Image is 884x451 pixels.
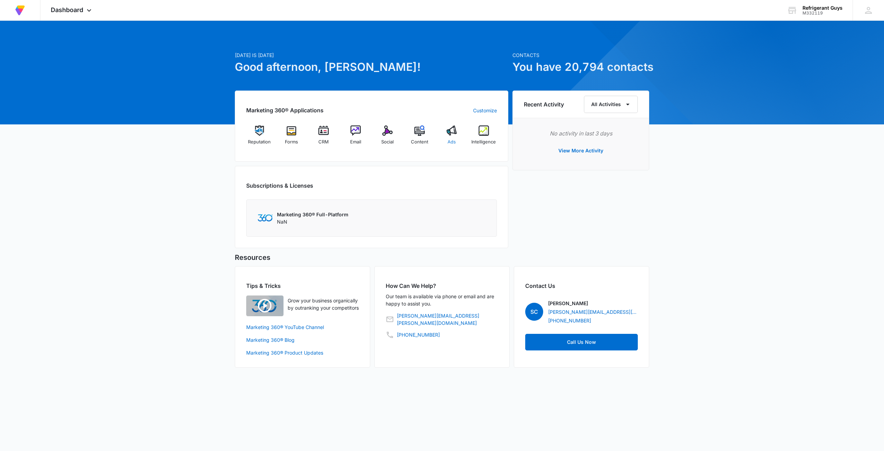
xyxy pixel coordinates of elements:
[235,59,508,75] h1: Good afternoon, [PERSON_NAME]!
[51,6,83,13] span: Dashboard
[318,139,329,145] span: CRM
[246,295,284,316] img: Quick Overview Video
[411,139,428,145] span: Content
[803,11,843,16] div: account id
[439,125,465,150] a: Ads
[512,59,649,75] h1: You have 20,794 contacts
[525,334,638,350] a: Call Us Now
[471,139,496,145] span: Intelligence
[235,252,649,263] h5: Resources
[248,139,271,145] span: Reputation
[246,349,359,356] a: Marketing 360® Product Updates
[381,139,394,145] span: Social
[14,4,26,17] img: Volusion
[246,106,324,114] h2: Marketing 360® Applications
[310,125,337,150] a: CRM
[397,312,498,327] a: [PERSON_NAME][EMAIL_ADDRESS][PERSON_NAME][DOMAIN_NAME]
[277,211,348,218] p: Marketing 360® Full-Platform
[246,125,273,150] a: Reputation
[386,293,498,307] p: Our team is available via phone or email and are happy to assist you.
[277,211,348,225] div: NaN
[548,300,588,307] p: [PERSON_NAME]
[470,125,497,150] a: Intelligence
[350,139,361,145] span: Email
[584,96,638,113] button: All Activities
[342,125,369,150] a: Email
[548,308,638,316] a: [PERSON_NAME][EMAIL_ADDRESS][PERSON_NAME][DOMAIN_NAME]
[473,107,497,114] a: Customize
[551,142,610,159] button: View More Activity
[246,282,359,290] h2: Tips & Tricks
[285,139,298,145] span: Forms
[246,181,313,190] h2: Subscriptions & Licenses
[246,323,359,331] a: Marketing 360® YouTube Channel
[524,100,564,109] h6: Recent Activity
[803,5,843,11] div: account name
[235,51,508,59] p: [DATE] is [DATE]
[397,331,440,338] a: [PHONE_NUMBER]
[386,282,498,290] h2: How Can We Help?
[524,129,638,138] p: No activity in last 3 days
[448,139,456,145] span: Ads
[288,297,359,311] p: Grow your business organically by outranking your competitors
[525,303,543,321] span: SC
[278,125,305,150] a: Forms
[246,336,359,344] a: Marketing 360® Blog
[406,125,433,150] a: Content
[512,51,649,59] p: Contacts
[374,125,401,150] a: Social
[548,317,591,324] a: [PHONE_NUMBER]
[258,214,273,222] img: Marketing 360 Logo
[525,282,638,290] h2: Contact Us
